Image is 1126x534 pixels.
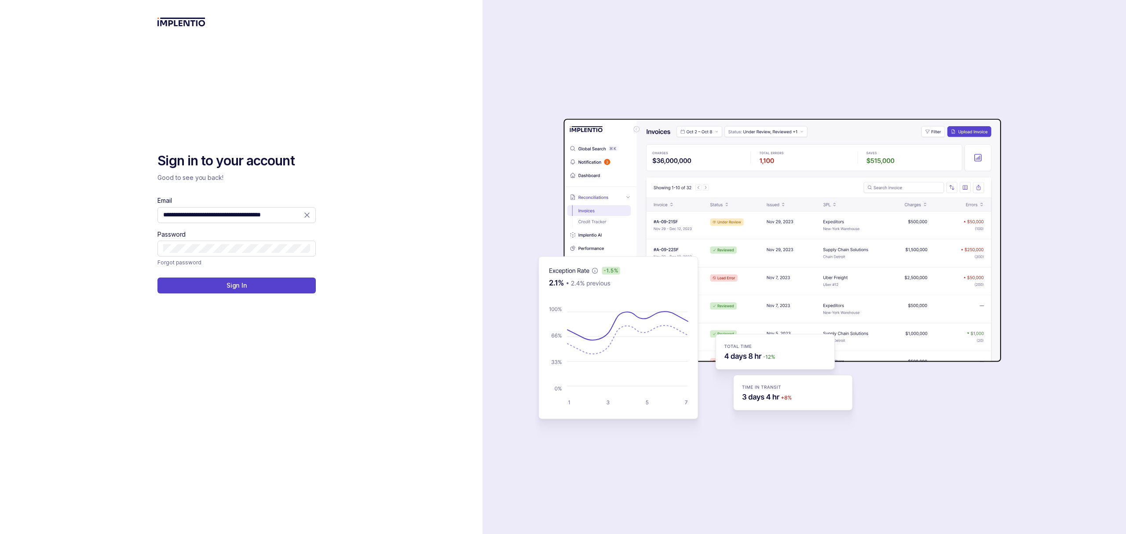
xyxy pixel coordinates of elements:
[157,230,186,239] label: Password
[157,173,316,182] p: Good to see you back!
[227,281,247,290] p: Sign In
[157,152,316,170] h2: Sign in to your account
[157,258,201,267] p: Forgot password
[157,258,201,267] a: Link Forgot password
[157,278,316,293] button: Sign In
[157,196,172,205] label: Email
[507,91,1004,443] img: signin-background.svg
[157,18,205,26] img: logo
